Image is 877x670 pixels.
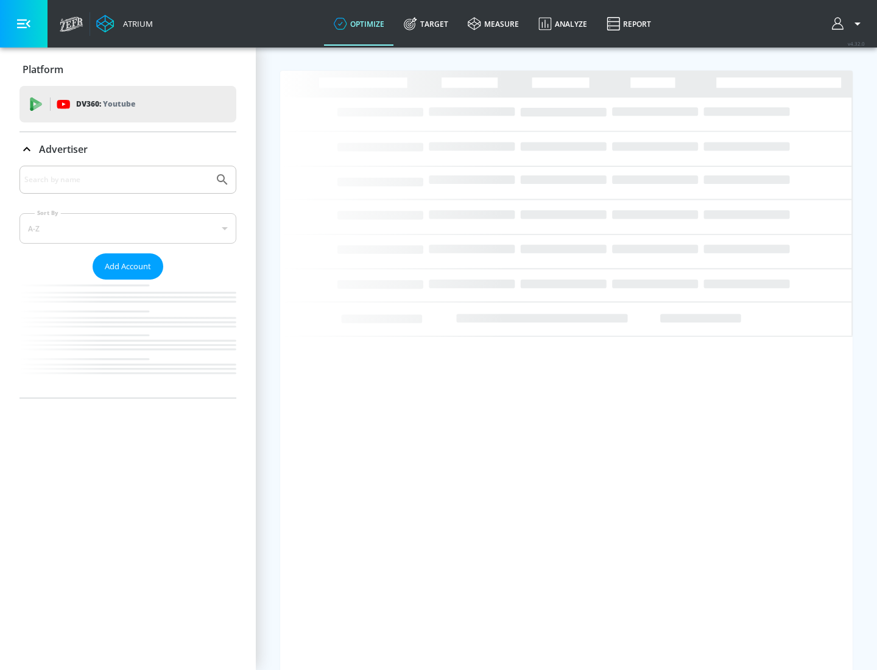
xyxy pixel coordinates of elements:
[35,209,61,217] label: Sort By
[394,2,458,46] a: Target
[118,18,153,29] div: Atrium
[458,2,529,46] a: measure
[93,253,163,280] button: Add Account
[76,97,135,111] p: DV360:
[529,2,597,46] a: Analyze
[96,15,153,33] a: Atrium
[848,40,865,47] span: v 4.32.0
[19,86,236,122] div: DV360: Youtube
[23,63,63,76] p: Platform
[19,213,236,244] div: A-Z
[24,172,209,188] input: Search by name
[19,166,236,398] div: Advertiser
[324,2,394,46] a: optimize
[597,2,661,46] a: Report
[39,143,88,156] p: Advertiser
[19,52,236,86] div: Platform
[19,280,236,398] nav: list of Advertiser
[103,97,135,110] p: Youtube
[105,259,151,273] span: Add Account
[19,132,236,166] div: Advertiser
